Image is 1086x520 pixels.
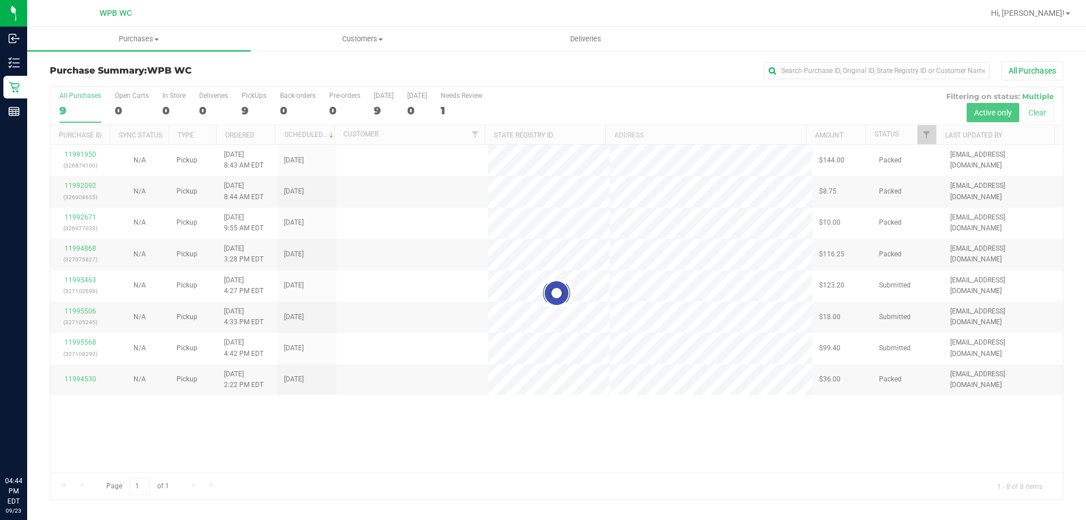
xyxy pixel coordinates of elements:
[50,66,387,76] h3: Purchase Summary:
[764,62,990,79] input: Search Purchase ID, Original ID, State Registry ID or Customer Name...
[1001,61,1063,80] button: All Purchases
[991,8,1065,18] span: Hi, [PERSON_NAME]!
[33,428,47,441] iframe: Resource center unread badge
[251,34,473,44] span: Customers
[5,476,22,506] p: 04:44 PM EDT
[8,33,20,44] inline-svg: Inbound
[147,65,192,76] span: WPB WC
[27,27,251,51] a: Purchases
[8,57,20,68] inline-svg: Inventory
[8,81,20,93] inline-svg: Retail
[251,27,474,51] a: Customers
[5,506,22,515] p: 09/23
[474,27,697,51] a: Deliveries
[11,429,45,463] iframe: Resource center
[100,8,132,18] span: WPB WC
[8,106,20,117] inline-svg: Reports
[555,34,617,44] span: Deliveries
[27,34,251,44] span: Purchases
